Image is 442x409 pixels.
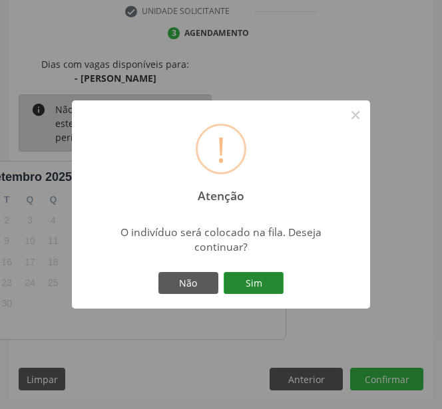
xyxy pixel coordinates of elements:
[224,272,284,295] button: Sim
[158,272,218,295] button: Não
[104,225,339,254] div: O indivíduo será colocado na fila. Deseja continuar?
[344,104,367,126] button: Close this dialog
[186,180,256,203] h2: Atenção
[216,126,226,172] div: !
